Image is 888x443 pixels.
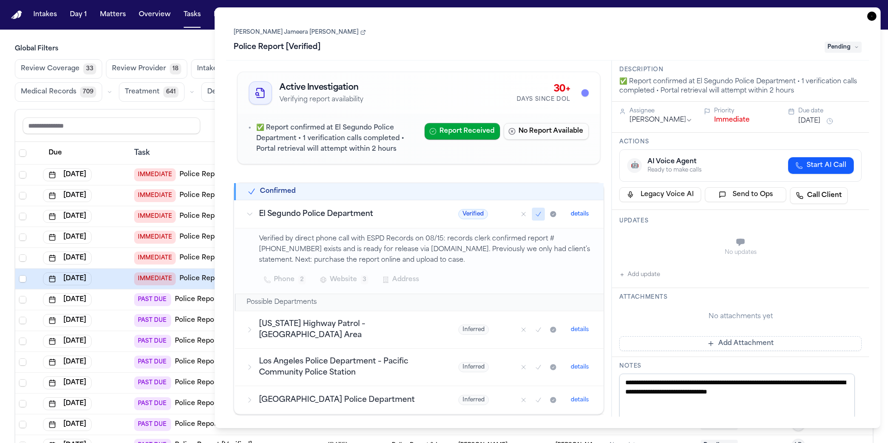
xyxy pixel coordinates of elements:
[21,64,80,74] span: Review Coverage
[532,394,545,406] button: Mark as confirmed
[824,116,835,127] button: Snooze task
[567,324,592,335] button: details
[83,63,96,74] span: 33
[30,6,61,23] button: Intakes
[11,11,22,19] img: Finch Logo
[517,394,530,406] button: Mark as no report
[517,361,530,374] button: Mark as no report
[567,362,592,373] button: details
[135,6,174,23] button: Overview
[315,271,374,288] button: Website3
[517,208,530,221] button: Mark as no report
[517,323,530,336] button: Mark as no report
[210,6,236,23] button: Firms
[201,82,284,102] button: Demand Letter266
[532,361,545,374] button: Mark as confirmed
[21,87,76,97] span: Medical Records
[241,6,281,23] button: The Flock
[619,336,862,351] button: Add Attachment
[259,271,311,288] button: Phone2
[619,138,862,146] h3: Actions
[532,323,545,336] button: Mark as confirmed
[279,81,364,94] h2: Active Investigation
[458,395,489,405] span: Inferred
[15,44,873,54] h3: Global Filters
[458,209,488,219] span: Verified
[619,249,862,256] div: No updates
[547,208,560,221] button: Mark as received
[260,187,296,196] h2: Confirmed
[619,363,862,370] h3: Notes
[567,209,592,220] button: details
[80,86,96,98] span: 709
[567,394,592,406] button: details
[256,123,417,154] p: ✅ Report confirmed at El Segundo Police Department • 1 verification calls completed • Portal retr...
[234,29,366,36] a: [PERSON_NAME] Jameera [PERSON_NAME]
[631,161,639,170] span: 🤖
[163,86,179,98] span: 641
[647,166,702,174] div: Ready to make calls
[619,312,862,321] div: No attachments yet
[106,59,187,79] button: Review Provider18
[15,82,102,102] button: Medical Records709
[259,356,436,378] h3: Los Angeles Police Department – Pacific Community Police Station
[504,123,589,140] button: No Report Available
[547,323,560,336] button: Mark as received
[705,187,787,202] button: Send to Ops
[807,161,846,170] span: Start AI Call
[547,361,560,374] button: Mark as received
[798,107,862,115] div: Due date
[788,157,854,174] button: Start AI Call
[619,77,862,96] div: ✅ Report confirmed at El Segundo Police Department • 1 verification calls completed • Portal retr...
[517,83,570,96] div: 30+
[714,116,750,125] button: Immediate
[259,394,436,406] h3: [GEOGRAPHIC_DATA] Police Department
[259,209,436,220] h3: El Segundo Police Department
[15,59,102,79] button: Review Coverage33
[66,6,91,23] button: Day 1
[714,107,777,115] div: Priority
[517,96,570,103] div: Days Since DOL
[619,294,862,301] h3: Attachments
[619,269,660,280] button: Add update
[11,11,22,19] a: Home
[259,234,592,265] p: Verified by direct phone call with ESPD Records on 08/15: records clerk confirmed report #[PHONE_...
[96,6,129,23] button: Matters
[458,362,489,372] span: Inferred
[230,40,324,55] h1: Police Report [Verified]
[458,325,489,335] span: Inferred
[207,87,257,97] span: Demand Letter
[647,157,702,166] div: AI Voice Agent
[798,117,820,126] button: [DATE]
[629,107,693,115] div: Assignee
[247,298,317,307] h2: Possible Departments
[825,42,862,53] span: Pending
[259,319,436,341] h3: [US_STATE] Highway Patrol – [GEOGRAPHIC_DATA] Area
[279,95,364,105] p: Verifying report availability
[425,123,500,140] button: Report Received
[547,394,560,406] button: Mark as received
[170,63,181,74] span: 18
[197,64,217,74] span: Intake
[180,6,204,23] button: Tasks
[619,187,701,202] button: Legacy Voice AI
[191,59,246,79] button: Intake1090
[790,187,848,204] a: Call Client
[619,217,862,225] h3: Updates
[619,66,862,74] h3: Description
[112,64,166,74] span: Review Provider
[532,208,545,221] button: Mark as confirmed
[119,82,185,102] button: Treatment641
[125,87,160,97] span: Treatment
[377,271,425,288] button: Address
